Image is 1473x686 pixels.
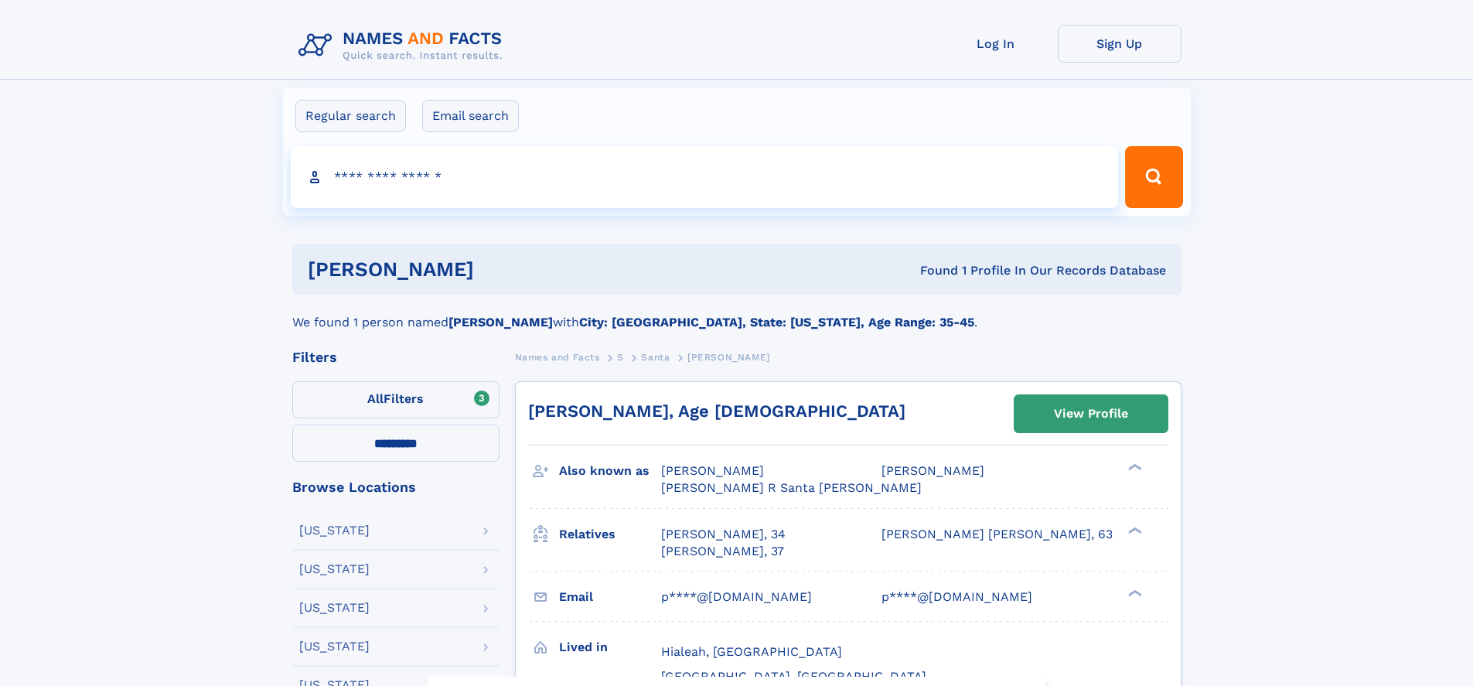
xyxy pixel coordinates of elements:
[661,463,764,478] span: [PERSON_NAME]
[641,352,670,363] span: Santa
[367,391,384,406] span: All
[641,347,670,367] a: Santa
[661,669,926,684] span: [GEOGRAPHIC_DATA], [GEOGRAPHIC_DATA]
[881,463,984,478] span: [PERSON_NAME]
[881,526,1113,543] a: [PERSON_NAME] [PERSON_NAME], 63
[559,634,661,660] h3: Lived in
[579,315,974,329] b: City: [GEOGRAPHIC_DATA], State: [US_STATE], Age Range: 35-45
[559,521,661,548] h3: Relatives
[661,480,922,495] span: [PERSON_NAME] R Santa [PERSON_NAME]
[934,25,1058,63] a: Log In
[292,480,500,494] div: Browse Locations
[528,401,905,421] a: [PERSON_NAME], Age [DEMOGRAPHIC_DATA]
[687,352,770,363] span: [PERSON_NAME]
[1124,588,1143,598] div: ❯
[617,352,624,363] span: S
[697,262,1166,279] div: Found 1 Profile In Our Records Database
[299,563,370,575] div: [US_STATE]
[295,100,406,132] label: Regular search
[292,25,515,67] img: Logo Names and Facts
[559,458,661,484] h3: Also known as
[661,543,784,560] a: [PERSON_NAME], 37
[515,347,600,367] a: Names and Facts
[299,524,370,537] div: [US_STATE]
[422,100,519,132] label: Email search
[559,584,661,610] h3: Email
[292,295,1181,332] div: We found 1 person named with .
[292,350,500,364] div: Filters
[661,526,786,543] a: [PERSON_NAME], 34
[1124,462,1143,473] div: ❯
[292,381,500,418] label: Filters
[1014,395,1168,432] a: View Profile
[448,315,553,329] b: [PERSON_NAME]
[299,602,370,614] div: [US_STATE]
[299,640,370,653] div: [US_STATE]
[1124,525,1143,535] div: ❯
[661,644,842,659] span: Hialeah, [GEOGRAPHIC_DATA]
[1058,25,1181,63] a: Sign Up
[308,260,697,279] h1: [PERSON_NAME]
[617,347,624,367] a: S
[1125,146,1182,208] button: Search Button
[291,146,1119,208] input: search input
[1054,396,1128,432] div: View Profile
